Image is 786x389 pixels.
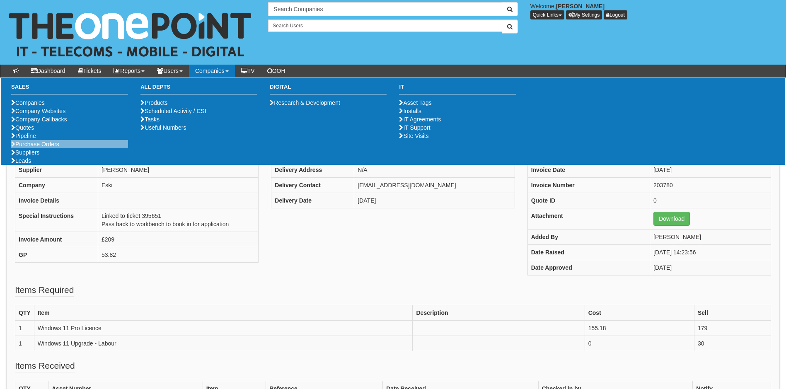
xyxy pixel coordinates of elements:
a: Download [653,212,690,226]
a: Companies [189,65,235,77]
th: Delivery Contact [271,178,354,193]
td: [DATE] [650,162,771,178]
th: QTY [15,305,34,321]
th: Item [34,305,413,321]
h3: IT [399,84,516,94]
td: £209 [98,232,259,247]
th: Delivery Date [271,193,354,208]
td: [EMAIL_ADDRESS][DOMAIN_NAME] [354,178,515,193]
td: Windows 11 Upgrade - Labour [34,336,413,351]
a: Reports [107,65,151,77]
th: Date Approved [527,260,650,275]
th: Invoice Date [527,162,650,178]
a: IT Support [399,124,430,131]
a: Company Callbacks [11,116,67,123]
b: [PERSON_NAME] [556,3,605,10]
h3: All Depts [140,84,257,94]
td: 1 [15,336,34,351]
td: [DATE] [650,260,771,275]
a: IT Agreements [399,116,441,123]
td: 203780 [650,178,771,193]
td: Linked to ticket 395651 Pass back to workbench to book in for application [98,208,259,232]
a: Suppliers [11,149,39,156]
th: Invoice Number [527,178,650,193]
td: [PERSON_NAME] [650,230,771,245]
a: Tasks [140,116,160,123]
td: Windows 11 Pro Licence [34,321,413,336]
legend: Items Received [15,360,75,372]
th: Added By [527,230,650,245]
a: Purchase Orders [11,141,59,147]
a: Logout [604,10,627,19]
a: Tickets [72,65,108,77]
a: Company Websites [11,108,65,114]
th: Cost [585,305,694,321]
a: TV [235,65,261,77]
td: N/A [354,162,515,178]
a: Quotes [11,124,34,131]
td: 179 [694,321,771,336]
td: [DATE] 14:23:56 [650,245,771,260]
input: Search Users [268,19,502,32]
a: Products [140,99,167,106]
th: Attachment [527,208,650,230]
th: Supplier [15,162,98,178]
button: Quick Links [530,10,564,19]
td: 30 [694,336,771,351]
td: [PERSON_NAME] [98,162,259,178]
div: Welcome, [524,2,786,19]
td: 155.18 [585,321,694,336]
a: Research & Development [270,99,340,106]
td: Eski [98,178,259,193]
th: Delivery Address [271,162,354,178]
a: My Settings [566,10,602,19]
a: Useful Numbers [140,124,186,131]
th: Special Instructions [15,208,98,232]
a: Pipeline [11,133,36,139]
legend: Items Required [15,284,74,297]
input: Search Companies [268,2,502,16]
a: Site Visits [399,133,428,139]
th: Invoice Details [15,193,98,208]
a: Companies [11,99,45,106]
th: GP [15,247,98,263]
a: Leads [11,157,31,164]
a: Scheduled Activity / CSI [140,108,206,114]
td: 0 [585,336,694,351]
h3: Sales [11,84,128,94]
a: Dashboard [25,65,72,77]
th: Description [413,305,585,321]
a: Users [151,65,189,77]
td: 1 [15,321,34,336]
th: Date Raised [527,245,650,260]
h3: Digital [270,84,387,94]
a: Installs [399,108,421,114]
td: [DATE] [354,193,515,208]
td: 53.82 [98,247,259,263]
th: Quote ID [527,193,650,208]
a: OOH [261,65,292,77]
th: Invoice Amount [15,232,98,247]
th: Company [15,178,98,193]
td: 0 [650,193,771,208]
th: Sell [694,305,771,321]
a: Asset Tags [399,99,431,106]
